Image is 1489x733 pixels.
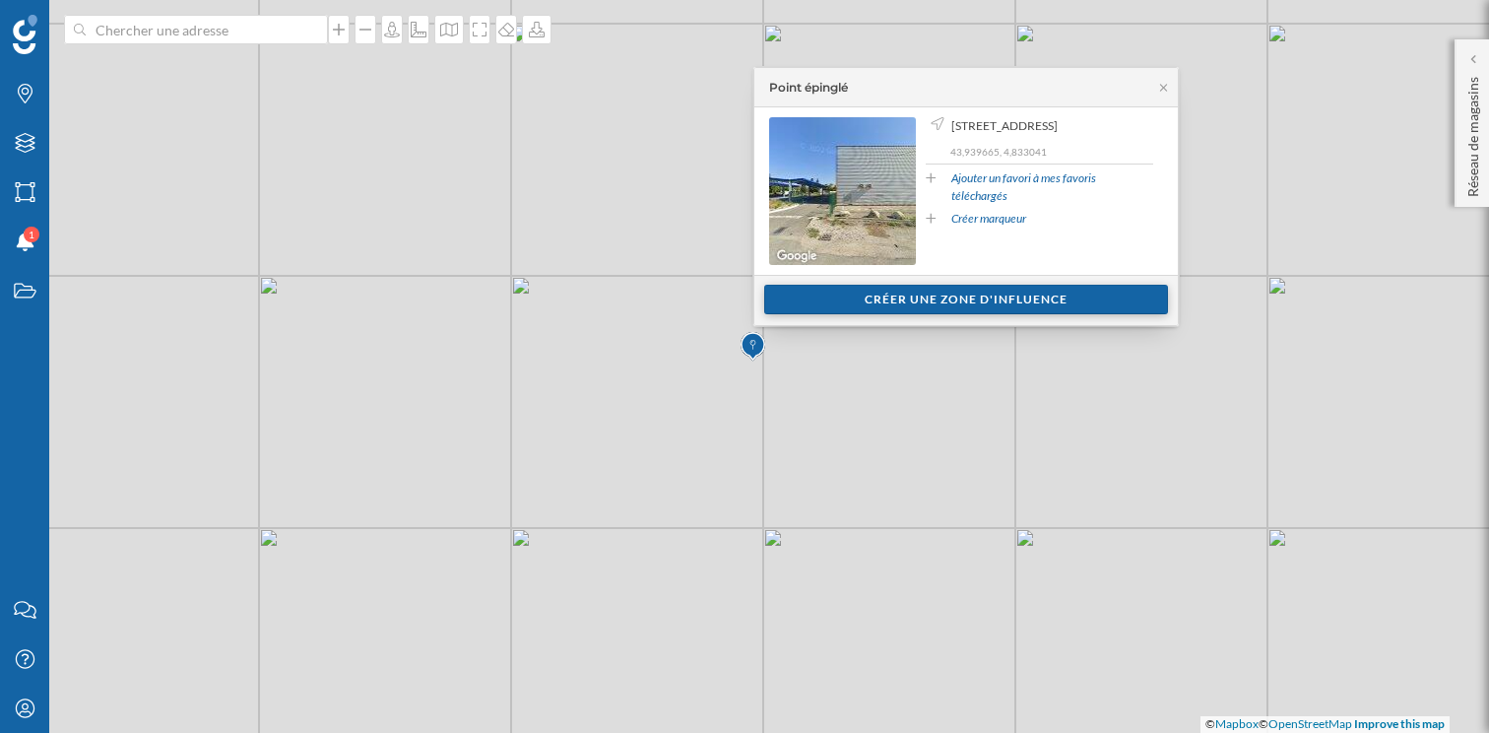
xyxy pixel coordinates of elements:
[951,210,1026,228] a: Créer marqueur
[1215,716,1259,731] a: Mapbox
[1200,716,1450,733] div: © ©
[951,117,1058,135] span: [STREET_ADDRESS]
[769,79,848,97] div: Point épinglé
[41,14,112,32] span: Support
[769,117,916,265] img: streetview
[741,327,765,366] img: Marker
[1354,716,1445,731] a: Improve this map
[29,225,34,244] span: 1
[950,145,1153,159] p: 43,939665, 4,833041
[13,15,37,54] img: Logo Geoblink
[1268,716,1352,731] a: OpenStreetMap
[951,169,1153,205] a: Ajouter un favori à mes favoris téléchargés
[1463,69,1483,197] p: Réseau de magasins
